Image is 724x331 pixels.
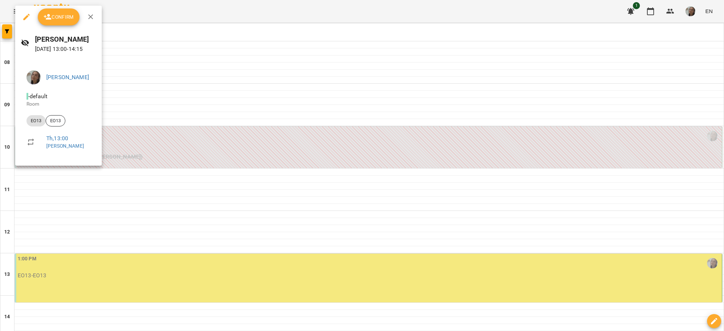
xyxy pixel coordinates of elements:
span: ЕО13 [46,118,65,124]
span: - default [27,93,49,100]
button: Confirm [38,8,80,25]
a: Th , 13:00 [46,135,68,142]
a: [PERSON_NAME] [46,74,89,81]
h6: [PERSON_NAME] [35,34,96,45]
p: [DATE] 13:00 - 14:15 [35,45,96,53]
span: Confirm [43,13,74,21]
img: 58bf4a397342a29a09d587cea04c76fb.jpg [27,70,41,84]
p: Room [27,101,90,108]
span: ЕО13 [27,118,46,124]
a: [PERSON_NAME] [46,143,84,149]
div: ЕО13 [46,115,65,126]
